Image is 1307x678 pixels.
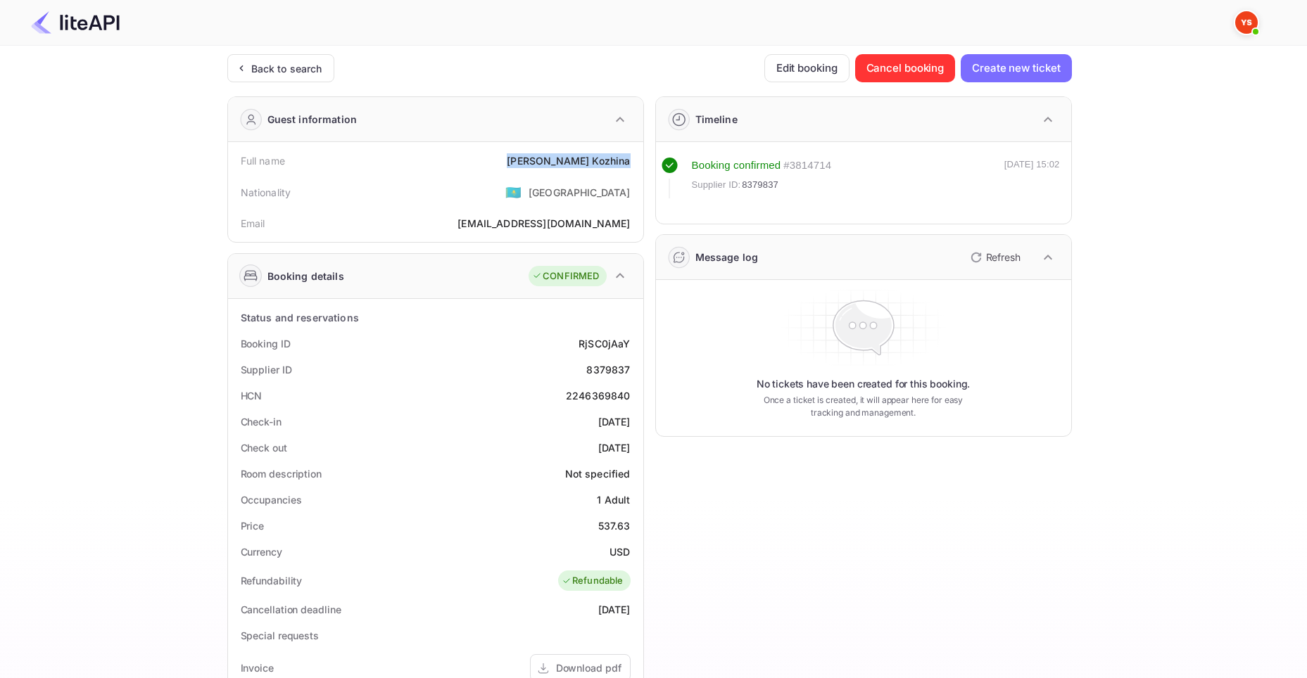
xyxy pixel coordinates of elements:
p: Refresh [986,250,1021,264]
div: Check out [241,440,287,455]
div: USD [610,544,630,559]
div: [DATE] [598,440,631,455]
img: LiteAPI Logo [31,11,120,34]
p: Once a ticket is created, it will appear here for easy tracking and management. [752,394,975,419]
button: Cancel booking [855,54,956,82]
div: [GEOGRAPHIC_DATA] [529,185,631,200]
div: Email [241,216,265,231]
div: Back to search [251,61,322,76]
div: 1 Adult [597,492,630,507]
div: Refundable [562,574,624,588]
p: No tickets have been created for this booking. [757,377,971,391]
div: Not specified [565,466,631,481]
button: Edit booking [764,54,850,82]
span: Supplier ID: [692,178,741,192]
div: [DATE] 15:02 [1004,158,1060,198]
div: [DATE] [598,602,631,617]
div: Special requests [241,628,319,643]
div: Currency [241,544,282,559]
div: Price [241,518,265,533]
div: [DATE] [598,414,631,429]
div: HCN [241,388,263,403]
div: Guest information [267,112,358,127]
div: Status and reservations [241,310,359,325]
div: Refundability [241,573,303,588]
div: 2246369840 [566,388,631,403]
div: [PERSON_NAME] Kozhina [507,153,630,168]
div: 8379837 [586,362,630,377]
div: Supplier ID [241,362,292,377]
div: Check-in [241,414,282,429]
span: United States [505,179,522,205]
div: Full name [241,153,285,168]
div: Cancellation deadline [241,602,341,617]
img: Yandex Support [1235,11,1258,34]
div: Booking confirmed [692,158,781,174]
div: Timeline [695,112,738,127]
div: Room description [241,466,322,481]
div: RjSC0jAaY [579,336,630,351]
button: Refresh [962,246,1026,269]
div: CONFIRMED [532,269,599,283]
div: 537.63 [598,518,631,533]
div: # 3814714 [783,158,831,174]
div: Nationality [241,185,291,200]
button: Create new ticket [961,54,1071,82]
div: Occupancies [241,492,302,507]
div: [EMAIL_ADDRESS][DOMAIN_NAME] [457,216,630,231]
div: Invoice [241,660,274,675]
div: Download pdf [556,660,621,675]
div: Message log [695,250,759,264]
div: Booking ID [241,336,291,351]
div: Booking details [267,269,344,283]
span: 8379837 [742,178,778,192]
